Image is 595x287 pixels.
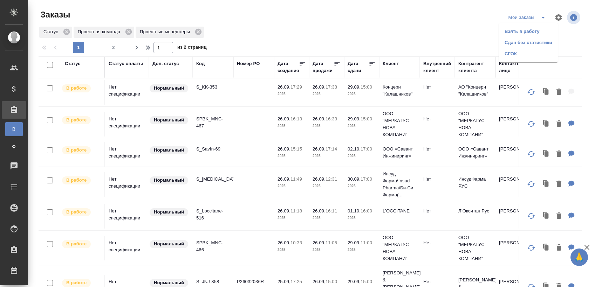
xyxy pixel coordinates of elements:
div: Выставляет ПМ после принятия заказа от КМа [61,208,101,217]
p: 2025 [348,215,376,222]
p: В работе [66,147,87,154]
a: В [5,122,23,136]
p: Нормальный [154,177,184,184]
p: 17:14 [326,146,337,152]
button: Удалить [553,177,565,191]
span: Ф [9,143,19,150]
div: Выставляет ПМ после принятия заказа от КМа [61,239,101,249]
p: 17:00 [361,146,372,152]
p: 29.09, [348,116,361,121]
p: Нет [423,115,451,122]
p: 2025 [348,122,376,129]
p: В работе [66,209,87,216]
div: Статус по умолчанию для стандартных заказов [149,115,189,125]
p: ООО "МЕРКАТУС НОВА КОМПАНИ" [383,110,416,138]
p: 17:00 [361,176,372,182]
p: Нормальный [154,279,184,286]
p: 2025 [278,215,306,222]
div: Выставляет ПМ после принятия заказа от КМа [61,115,101,125]
button: Обновить [523,176,540,192]
a: Ф [5,140,23,154]
p: В работе [66,85,87,92]
p: 2025 [278,246,306,253]
td: [PERSON_NAME] [495,142,536,167]
span: из 2 страниц [177,43,207,53]
p: 11:49 [290,176,302,182]
span: Настроить таблицу [550,9,567,26]
p: В работе [66,117,87,124]
p: Проектные менеджеры [140,28,192,35]
p: 2025 [348,246,376,253]
p: 26.09, [313,146,326,152]
p: 2025 [313,183,341,190]
p: Нет [423,146,451,153]
p: 26.09, [278,146,290,152]
p: 2025 [278,91,306,98]
p: Нормальный [154,240,184,247]
p: 01.10, [348,208,361,213]
button: Обновить [523,146,540,162]
p: В работе [66,240,87,247]
p: ООО "МЕРКАТУС НОВА КОМПАНИ" [383,234,416,262]
button: Клонировать [540,147,553,161]
p: 26.09, [313,116,326,121]
span: Заказы [39,9,70,20]
p: Нет [423,84,451,91]
p: ООО "МЕРКАТУС НОВА КОМПАНИ" [458,110,492,138]
p: 2025 [278,153,306,160]
p: 15:00 [361,279,372,284]
td: Нет спецификации [105,204,149,229]
li: СГОК [499,48,558,59]
button: Удалить [553,147,565,161]
p: Нормальный [154,85,184,92]
p: 26.09, [278,84,290,90]
p: 26.09, [313,279,326,284]
p: L'OCCITANE [383,208,416,215]
div: Статус [65,60,81,67]
p: 16:13 [290,116,302,121]
li: Взять в работу [499,26,558,37]
td: Нет спецификации [105,236,149,260]
p: 16:00 [361,208,372,213]
div: Статус по умолчанию для стандартных заказов [149,84,189,93]
div: Дата сдачи [348,60,369,74]
p: SPBK_MNC-466 [196,239,230,253]
p: 17:38 [326,84,337,90]
div: Код [196,60,205,67]
button: Клонировать [540,85,553,99]
p: Нет [423,239,451,246]
td: Нет спецификации [105,142,149,167]
td: Нет спецификации [105,172,149,197]
p: 29.09, [348,84,361,90]
div: Выставляет ПМ после принятия заказа от КМа [61,146,101,155]
div: Внутренний клиент [423,60,451,74]
td: [PERSON_NAME] [495,80,536,105]
p: Инсуд Фарма\Insud Pharma\Би-Си Фарма(... [383,170,416,198]
p: В работе [66,279,87,286]
div: Контактное лицо [499,60,533,74]
div: Доп. статус [152,60,179,67]
p: 15:15 [290,146,302,152]
p: 25.09, [278,279,290,284]
button: Обновить [523,84,540,100]
button: Клонировать [540,117,553,131]
div: Статус по умолчанию для стандартных заказов [149,146,189,155]
td: [PERSON_NAME] [495,236,536,260]
div: Статус оплаты [109,60,143,67]
p: 11:18 [290,208,302,213]
button: Удалить [553,241,565,255]
p: 2025 [348,183,376,190]
p: 26.09, [278,240,290,245]
span: 🙏 [573,250,585,265]
div: Дата продажи [313,60,334,74]
button: Обновить [523,239,540,256]
p: 2025 [313,91,341,98]
div: Проектные менеджеры [136,27,204,38]
p: Нет [423,278,451,285]
div: split button [507,12,550,23]
p: 10:33 [290,240,302,245]
p: 26.09, [278,116,290,121]
div: Клиент [383,60,399,67]
p: 26.09, [278,176,290,182]
p: 26.09, [313,240,326,245]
